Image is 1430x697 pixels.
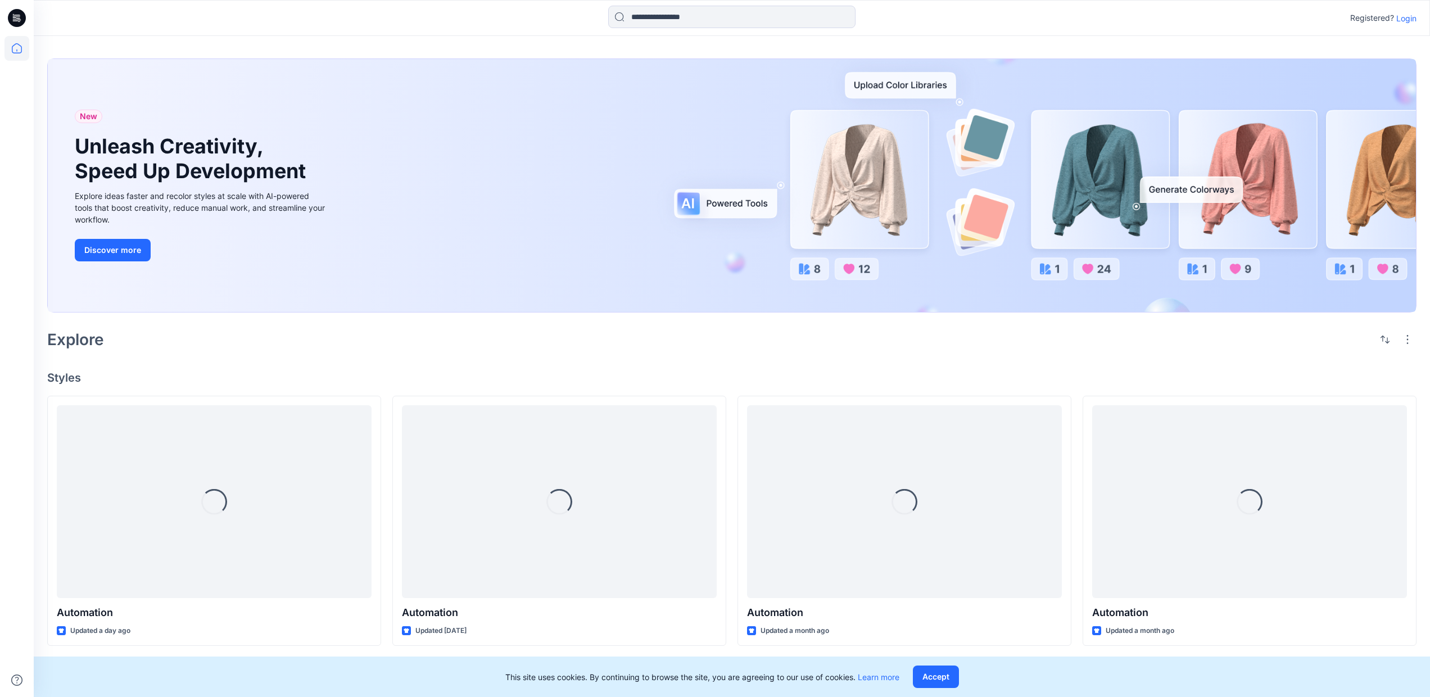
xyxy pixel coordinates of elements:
span: New [80,110,97,123]
p: Automation [747,605,1062,621]
p: This site uses cookies. By continuing to browse the site, you are agreeing to our use of cookies. [505,671,899,683]
button: Accept [913,666,959,688]
a: Discover more [75,239,328,261]
p: Login [1396,12,1417,24]
h2: Explore [47,331,104,348]
a: Learn more [858,672,899,682]
p: Automation [57,605,372,621]
h4: Styles [47,371,1417,384]
p: Updated a month ago [761,625,829,637]
p: Updated a day ago [70,625,130,637]
button: Discover more [75,239,151,261]
h1: Unleash Creativity, Speed Up Development [75,134,311,183]
div: Explore ideas faster and recolor styles at scale with AI-powered tools that boost creativity, red... [75,190,328,225]
p: Automation [1092,605,1407,621]
p: Updated [DATE] [415,625,467,637]
p: Automation [402,605,717,621]
p: Registered? [1350,11,1394,25]
p: Updated a month ago [1106,625,1174,637]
